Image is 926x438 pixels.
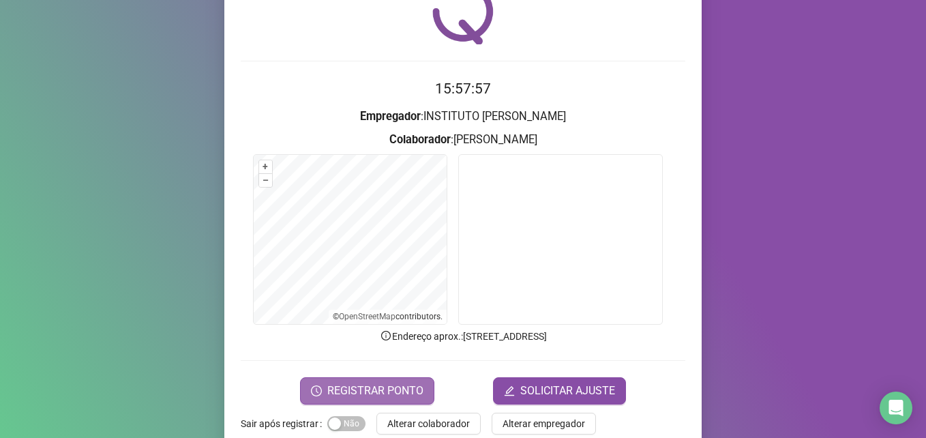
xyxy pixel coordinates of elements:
[492,413,596,435] button: Alterar empregador
[259,160,272,173] button: +
[339,312,395,321] a: OpenStreetMap
[387,416,470,431] span: Alterar colaborador
[241,413,327,435] label: Sair após registrar
[504,385,515,396] span: edit
[880,392,912,424] div: Open Intercom Messenger
[327,383,423,399] span: REGISTRAR PONTO
[493,377,626,405] button: editSOLICITAR AJUSTE
[241,329,685,344] p: Endereço aprox. : [STREET_ADDRESS]
[241,131,685,149] h3: : [PERSON_NAME]
[300,377,434,405] button: REGISTRAR PONTO
[360,110,421,123] strong: Empregador
[389,133,451,146] strong: Colaborador
[520,383,615,399] span: SOLICITAR AJUSTE
[311,385,322,396] span: clock-circle
[241,108,685,126] h3: : INSTITUTO [PERSON_NAME]
[380,330,392,342] span: info-circle
[435,81,491,97] time: 15:57:57
[333,312,443,321] li: © contributors.
[259,174,272,187] button: –
[503,416,585,431] span: Alterar empregador
[376,413,481,435] button: Alterar colaborador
